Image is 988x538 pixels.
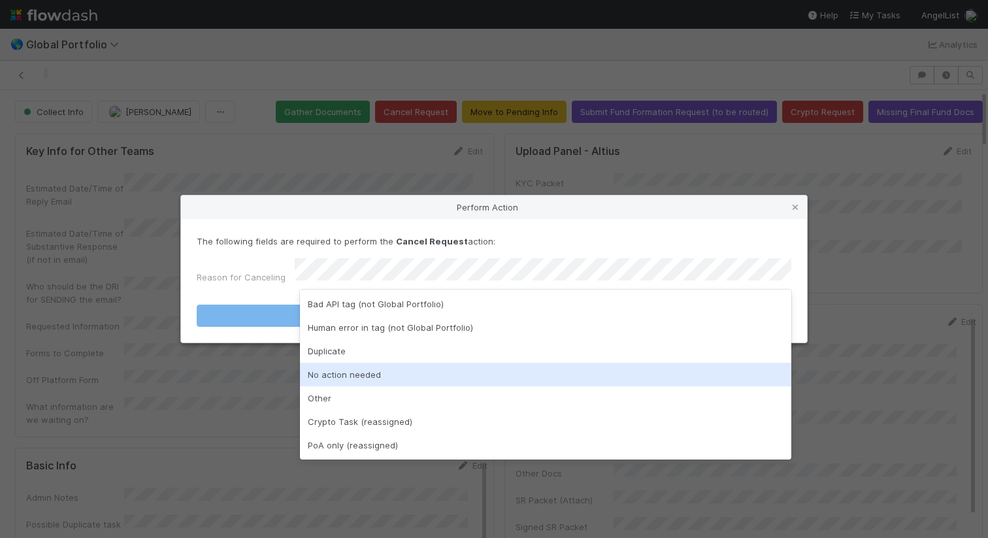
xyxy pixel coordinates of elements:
[300,410,791,433] div: Crypto Task (reassigned)
[300,292,791,316] div: Bad API tag (not Global Portfolio)
[300,386,791,410] div: Other
[300,363,791,386] div: No action needed
[197,305,791,327] button: Cancel Request
[300,316,791,339] div: Human error in tag (not Global Portfolio)
[197,271,286,284] label: Reason for Canceling
[396,236,468,246] strong: Cancel Request
[181,195,807,219] div: Perform Action
[300,339,791,363] div: Duplicate
[197,235,791,248] p: The following fields are required to perform the action:
[300,433,791,457] div: PoA only (reassigned)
